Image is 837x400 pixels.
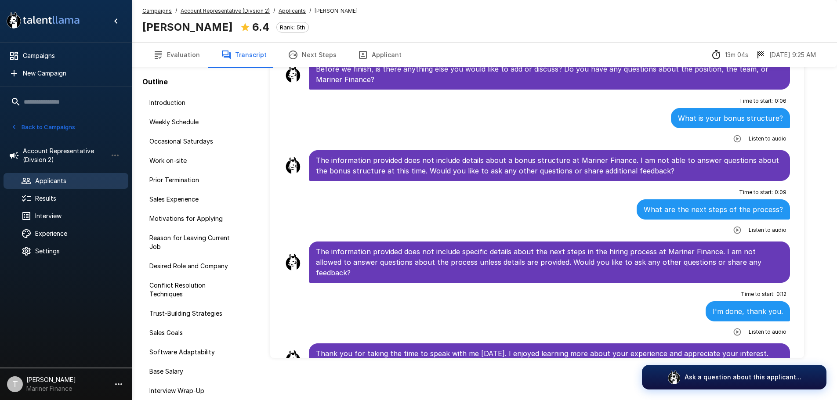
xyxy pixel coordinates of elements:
img: llama_clean.png [284,253,302,271]
p: The information provided does not include specific details about the next steps in the hiring pro... [316,246,783,278]
div: Conflict Resolution Techniques [142,277,244,302]
span: Conflict Resolution Techniques [149,281,237,299]
span: Time to start : [739,188,773,197]
img: llama_clean.png [284,350,302,368]
span: Sales Experience [149,195,237,204]
span: Desired Role and Company [149,262,237,270]
b: [PERSON_NAME] [142,21,233,33]
p: Ask a question about this applicant... [685,373,801,382]
p: [DATE] 9:25 AM [769,50,816,59]
p: The information provided does not include details about a bonus structure at Mariner Finance. I a... [316,155,783,176]
span: Rank: 5th [277,24,308,31]
u: Campaigns [142,7,172,14]
div: Weekly Schedule [142,114,244,130]
div: Motivations for Applying [142,211,244,227]
div: Desired Role and Company [142,258,244,274]
span: Prior Termination [149,176,237,184]
p: 13m 04s [725,50,748,59]
b: Outline [142,77,168,86]
span: Weekly Schedule [149,118,237,126]
span: / [273,7,275,15]
span: Reason for Leaving Current Job [149,234,237,251]
button: Transcript [210,43,277,67]
p: What is your bonus structure? [678,113,783,123]
p: Before we finish, is there anything else you would like to add or discuss? Do you have any questi... [316,64,783,85]
span: Motivations for Applying [149,214,237,223]
div: The date and time when the interview was completed [755,50,816,60]
img: llama_clean.png [284,157,302,174]
button: Ask a question about this applicant... [642,365,826,389]
span: 0 : 12 [776,290,786,299]
div: Work on-site [142,153,244,169]
p: Thank you for taking the time to speak with me [DATE]. I enjoyed learning more about your experie... [316,348,783,369]
b: 6.4 [252,21,269,33]
span: Listen to audio [749,328,786,336]
button: Applicant [347,43,412,67]
button: Next Steps [277,43,347,67]
span: Listen to audio [749,226,786,234]
span: Time to start : [741,290,775,299]
span: Trust-Building Strategies [149,309,237,318]
span: Listen to audio [749,134,786,143]
span: Work on-site [149,156,237,165]
p: What are the next steps of the process? [644,204,783,215]
div: Sales Experience [142,191,244,207]
span: 0 : 06 [775,97,786,105]
span: / [175,7,177,15]
span: 0 : 09 [775,188,786,197]
span: / [309,7,311,15]
img: logo_glasses@2x.png [667,370,681,384]
div: Sales Goals [142,325,244,341]
span: Time to start : [739,97,773,105]
div: Prior Termination [142,172,244,188]
span: Sales Goals [149,328,237,337]
div: The time between starting and completing the interview [711,50,748,60]
div: Introduction [142,95,244,111]
img: llama_clean.png [284,65,302,83]
span: Occasional Saturdays [149,137,237,146]
span: [PERSON_NAME] [315,7,358,15]
u: Account Representative (Divsion 2) [181,7,270,14]
div: Trust-Building Strategies [142,306,244,321]
div: Occasional Saturdays [142,133,244,149]
u: Applicants [279,7,306,14]
button: Evaluation [142,43,210,67]
p: I'm done, thank you. [713,306,783,317]
span: Software Adaptability [149,348,237,357]
div: Software Adaptability [142,344,244,360]
div: Reason for Leaving Current Job [142,230,244,255]
span: Introduction [149,98,237,107]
